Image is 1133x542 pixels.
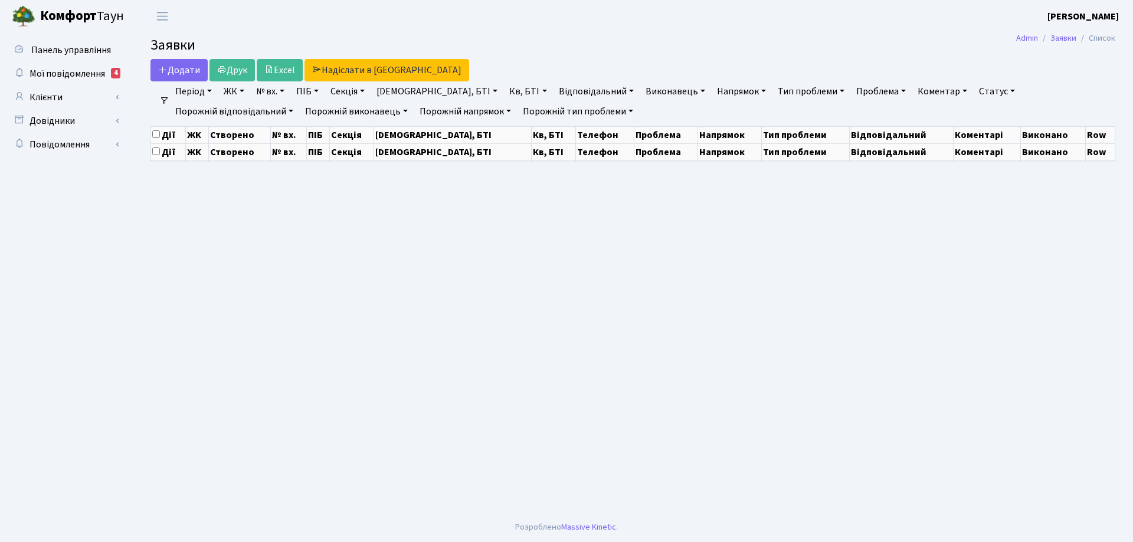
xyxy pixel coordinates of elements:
a: № вх. [251,81,289,101]
a: Порожній напрямок [415,101,516,121]
th: Row [1085,126,1115,143]
nav: breadcrumb [998,26,1133,51]
a: Надіслати в [GEOGRAPHIC_DATA] [304,59,469,81]
th: ПІБ [306,126,330,143]
a: Додати [150,59,208,81]
img: logo.png [12,5,35,28]
th: Виконано [1021,143,1085,160]
li: Список [1076,32,1115,45]
th: Дії [151,126,186,143]
a: Тип проблеми [773,81,849,101]
div: Розроблено . [515,521,618,534]
th: Відповідальний [850,126,953,143]
th: Кв, БТІ [531,143,575,160]
th: [DEMOGRAPHIC_DATA], БТІ [374,143,531,160]
th: Телефон [576,143,634,160]
th: Кв, БТІ [531,126,575,143]
th: Секція [330,126,374,143]
th: Створено [208,126,271,143]
a: Довідники [6,109,124,133]
th: № вх. [271,126,307,143]
th: Тип проблеми [762,143,850,160]
th: [DEMOGRAPHIC_DATA], БТІ [374,126,531,143]
th: ПІБ [306,143,330,160]
a: Панель управління [6,38,124,62]
th: Напрямок [698,126,762,143]
th: Секція [330,143,374,160]
a: Секція [326,81,369,101]
th: Телефон [576,126,634,143]
a: Заявки [1050,32,1076,44]
a: [DEMOGRAPHIC_DATA], БТІ [372,81,502,101]
a: Порожній виконавець [300,101,412,121]
a: ЖК [219,81,249,101]
th: Виконано [1021,126,1085,143]
th: Row [1085,143,1115,160]
a: Період [171,81,217,101]
th: № вх. [271,143,307,160]
a: [PERSON_NAME] [1047,9,1119,24]
a: Admin [1016,32,1038,44]
div: 4 [111,68,120,78]
a: ПІБ [292,81,323,101]
th: Напрямок [698,143,762,160]
b: Комфорт [40,6,97,25]
th: ЖК [186,126,208,143]
a: Коментар [913,81,972,101]
a: Клієнти [6,86,124,109]
a: Відповідальний [554,81,638,101]
a: Проблема [852,81,911,101]
th: Дії [151,143,186,160]
th: ЖК [186,143,208,160]
a: Massive Kinetic [561,521,616,533]
th: Проблема [634,126,698,143]
a: Друк [209,59,255,81]
th: Проблема [634,143,698,160]
a: Статус [974,81,1020,101]
th: Відповідальний [850,143,953,160]
th: Коментарі [953,126,1021,143]
th: Тип проблеми [762,126,850,143]
span: Панель управління [31,44,111,57]
button: Переключити навігацію [148,6,177,26]
b: [PERSON_NAME] [1047,10,1119,23]
a: Порожній відповідальний [171,101,298,121]
th: Створено [208,143,271,160]
a: Виконавець [641,81,710,101]
th: Коментарі [953,143,1021,160]
a: Порожній тип проблеми [518,101,638,121]
a: Мої повідомлення4 [6,62,124,86]
a: Excel [257,59,303,81]
span: Заявки [150,35,195,55]
span: Таун [40,6,124,27]
a: Кв, БТІ [505,81,551,101]
a: Напрямок [712,81,771,101]
a: Повідомлення [6,133,124,156]
span: Додати [158,64,200,77]
span: Мої повідомлення [30,67,105,80]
